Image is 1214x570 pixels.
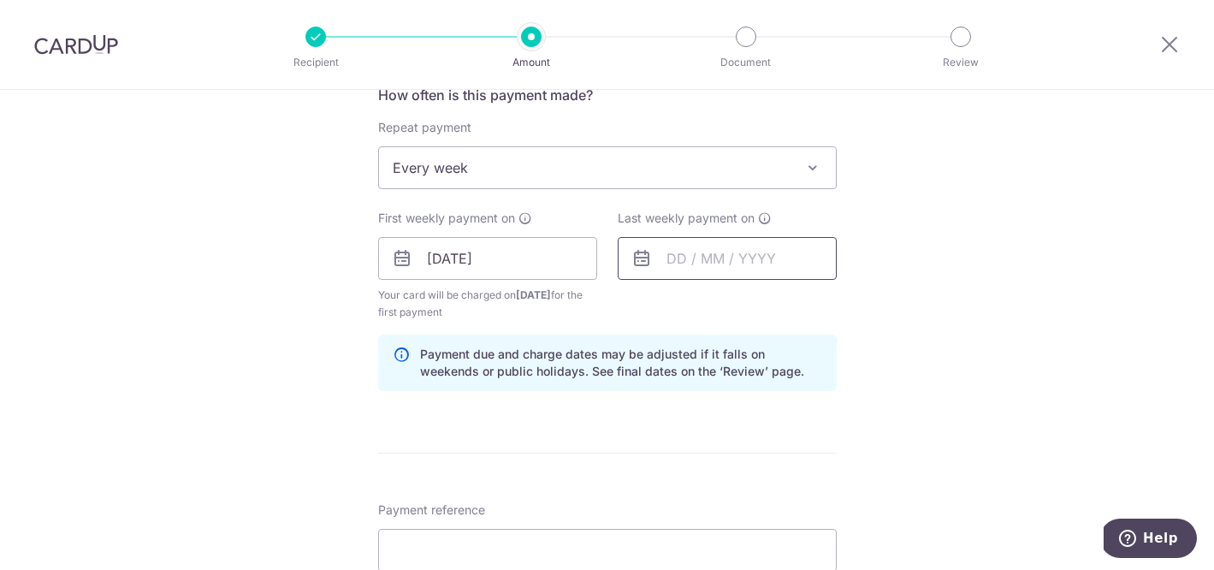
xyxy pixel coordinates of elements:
[378,85,837,105] h5: How often is this payment made?
[378,210,515,227] span: First weekly payment on
[683,54,809,71] p: Document
[378,237,597,280] input: DD / MM / YYYY
[468,54,595,71] p: Amount
[516,288,551,301] span: [DATE]
[420,346,822,380] p: Payment due and charge dates may be adjusted if it falls on weekends or public holidays. See fina...
[1104,519,1197,561] iframe: Opens a widget where you can find more information
[618,237,837,280] input: DD / MM / YYYY
[378,146,837,189] span: Every week
[252,54,379,71] p: Recipient
[618,210,755,227] span: Last weekly payment on
[897,54,1024,71] p: Review
[34,34,118,55] img: CardUp
[378,502,485,519] span: Payment reference
[378,119,471,136] label: Repeat payment
[379,147,836,188] span: Every week
[378,287,597,321] span: Your card will be charged on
